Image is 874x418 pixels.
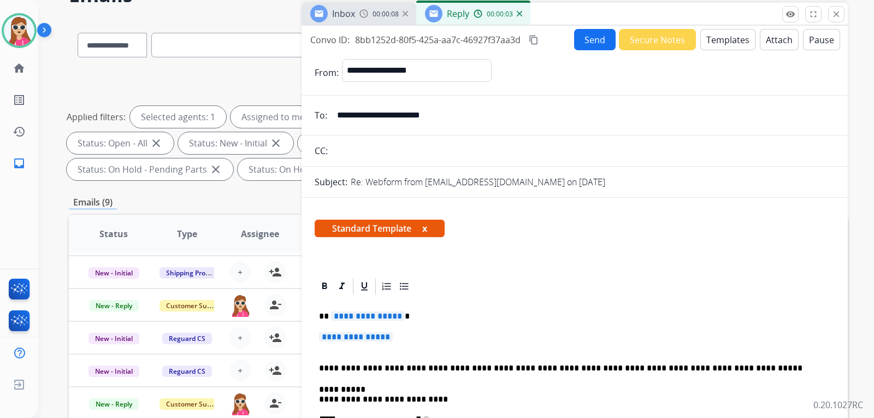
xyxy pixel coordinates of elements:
[700,29,755,50] button: Templates
[315,144,328,157] p: CC:
[298,132,413,154] div: Status: New - Reply
[160,300,231,311] span: Customer Support
[315,66,339,79] p: From:
[269,331,282,344] mat-icon: person_add
[315,109,327,122] p: To:
[229,327,251,349] button: +
[269,266,282,279] mat-icon: person_add
[130,106,226,128] div: Selected agents: 1
[831,9,841,19] mat-icon: close
[150,137,163,150] mat-icon: close
[315,220,445,237] span: Standard Template
[355,34,521,46] span: 8bb1252d-80f5-425a-aa7c-46927f37aa3d
[89,300,139,311] span: New - Reply
[229,360,251,381] button: +
[67,132,174,154] div: Status: Open - All
[238,364,243,377] span: +
[88,267,139,279] span: New - Initial
[269,397,282,410] mat-icon: person_remove
[269,364,282,377] mat-icon: person_add
[229,261,251,283] button: +
[162,333,212,344] span: Reguard CS
[334,278,350,295] div: Italic
[229,294,251,317] img: agent-avatar
[396,278,412,295] div: Bullet List
[229,392,251,415] img: agent-avatar
[69,196,117,209] p: Emails (9)
[160,398,231,410] span: Customer Support
[373,10,399,19] span: 00:00:08
[162,366,212,377] span: Reguard CS
[4,15,34,46] img: avatar
[160,267,234,279] span: Shipping Protection
[356,278,373,295] div: Underline
[332,8,355,20] span: Inbox
[177,227,197,240] span: Type
[241,227,279,240] span: Assignee
[238,331,243,344] span: +
[619,29,696,50] button: Secure Notes
[315,175,347,189] p: Subject:
[238,266,243,279] span: +
[209,163,222,176] mat-icon: close
[447,8,469,20] span: Reply
[316,278,333,295] div: Bold
[238,158,384,180] div: Status: On Hold - Servicers
[487,10,513,19] span: 00:00:03
[67,110,126,123] p: Applied filters:
[379,278,395,295] div: Ordered List
[808,9,818,19] mat-icon: fullscreen
[231,106,316,128] div: Assigned to me
[88,366,139,377] span: New - Initial
[574,29,616,50] button: Send
[269,137,282,150] mat-icon: close
[13,157,26,170] mat-icon: inbox
[99,227,128,240] span: Status
[760,29,799,50] button: Attach
[269,298,282,311] mat-icon: person_remove
[88,333,139,344] span: New - Initial
[351,175,605,189] p: Re: Webform from [EMAIL_ADDRESS][DOMAIN_NAME] on [DATE]
[529,35,539,45] mat-icon: content_copy
[13,62,26,75] mat-icon: home
[786,9,795,19] mat-icon: remove_red_eye
[89,398,139,410] span: New - Reply
[13,125,26,138] mat-icon: history
[310,33,350,46] p: Convo ID:
[422,222,427,235] button: x
[13,93,26,107] mat-icon: list_alt
[813,398,863,411] p: 0.20.1027RC
[67,158,233,180] div: Status: On Hold - Pending Parts
[178,132,293,154] div: Status: New - Initial
[803,29,840,50] button: Pause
